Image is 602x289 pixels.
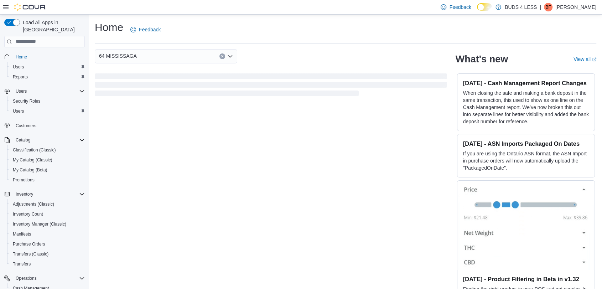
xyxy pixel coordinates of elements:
span: Loading [95,75,447,98]
span: Customers [16,123,36,129]
span: Inventory [13,190,85,198]
button: Classification (Classic) [7,145,88,155]
a: Inventory Manager (Classic) [10,220,69,228]
a: Customers [13,122,39,130]
span: Operations [13,274,85,283]
span: Inventory Count [10,210,85,218]
button: Operations [1,273,88,283]
span: Promotions [13,177,35,183]
button: Reports [7,72,88,82]
span: Purchase Orders [10,240,85,248]
a: My Catalog (Beta) [10,166,50,174]
button: Inventory Manager (Classic) [7,219,88,229]
span: Users [13,108,24,114]
button: Clear input [219,53,225,59]
button: Transfers (Classic) [7,249,88,259]
span: Users [16,88,27,94]
span: Promotions [10,176,85,184]
span: Users [10,107,85,115]
h3: [DATE] - Product Filtering in Beta in v1.32 [463,275,589,283]
a: Manifests [10,230,34,238]
p: BUDS 4 LESS [505,3,537,11]
span: Feedback [449,4,471,11]
a: Transfers (Classic) [10,250,51,258]
span: Classification (Classic) [10,146,85,154]
span: Home [16,54,27,60]
button: Operations [13,274,40,283]
span: Operations [16,275,37,281]
button: Adjustments (Classic) [7,199,88,209]
button: Manifests [7,229,88,239]
h2: What's new [456,53,508,65]
span: My Catalog (Classic) [13,157,52,163]
span: Manifests [13,231,31,237]
a: Promotions [10,176,37,184]
span: My Catalog (Beta) [10,166,85,174]
a: Inventory Count [10,210,46,218]
button: Inventory [1,189,88,199]
img: Cova [14,4,46,11]
span: BF [545,3,551,11]
button: Catalog [1,135,88,145]
a: Classification (Classic) [10,146,59,154]
span: Transfers (Classic) [10,250,85,258]
h1: Home [95,20,123,35]
span: Load All Apps in [GEOGRAPHIC_DATA] [20,19,85,33]
a: Reports [10,73,31,81]
span: Transfers [10,260,85,268]
button: My Catalog (Classic) [7,155,88,165]
a: Adjustments (Classic) [10,200,57,208]
span: Manifests [10,230,85,238]
span: Reports [13,74,28,80]
span: Purchase Orders [13,241,45,247]
a: Feedback [128,22,164,37]
button: Open list of options [227,53,233,59]
a: Purchase Orders [10,240,48,248]
a: Users [10,107,27,115]
span: Transfers [13,261,31,267]
button: Security Roles [7,96,88,106]
button: Customers [1,120,88,131]
button: Users [13,87,30,96]
svg: External link [592,57,596,62]
p: When closing the safe and making a bank deposit in the same transaction, this used to show as one... [463,89,589,125]
button: Users [1,86,88,96]
span: Transfers (Classic) [13,251,48,257]
span: Security Roles [10,97,85,105]
span: My Catalog (Classic) [10,156,85,164]
h3: [DATE] - ASN Imports Packaged On Dates [463,140,589,147]
span: My Catalog (Beta) [13,167,47,173]
span: Classification (Classic) [13,147,56,153]
button: My Catalog (Beta) [7,165,88,175]
h3: [DATE] - Cash Management Report Changes [463,79,589,87]
p: If you are using the Ontario ASN format, the ASN Import in purchase orders will now automatically... [463,150,589,171]
span: Security Roles [13,98,40,104]
button: Purchase Orders [7,239,88,249]
span: Inventory [16,191,33,197]
button: Users [7,62,88,72]
span: Users [13,87,85,96]
button: Users [7,106,88,116]
button: Catalog [13,136,33,144]
span: Adjustments (Classic) [13,201,54,207]
a: View allExternal link [574,56,596,62]
span: Inventory Manager (Classic) [13,221,66,227]
a: Security Roles [10,97,43,105]
span: Adjustments (Classic) [10,200,85,208]
p: | [540,3,541,11]
span: Catalog [13,136,85,144]
span: Reports [10,73,85,81]
a: Transfers [10,260,33,268]
span: Home [13,52,85,61]
span: Customers [13,121,85,130]
span: Inventory Manager (Classic) [10,220,85,228]
span: 64 MISSISSAGA [99,52,137,60]
button: Promotions [7,175,88,185]
a: My Catalog (Classic) [10,156,55,164]
button: Inventory Count [7,209,88,219]
a: Home [13,53,30,61]
div: Brendan Fitzpatrick [544,3,552,11]
button: Inventory [13,190,36,198]
input: Dark Mode [477,3,492,11]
